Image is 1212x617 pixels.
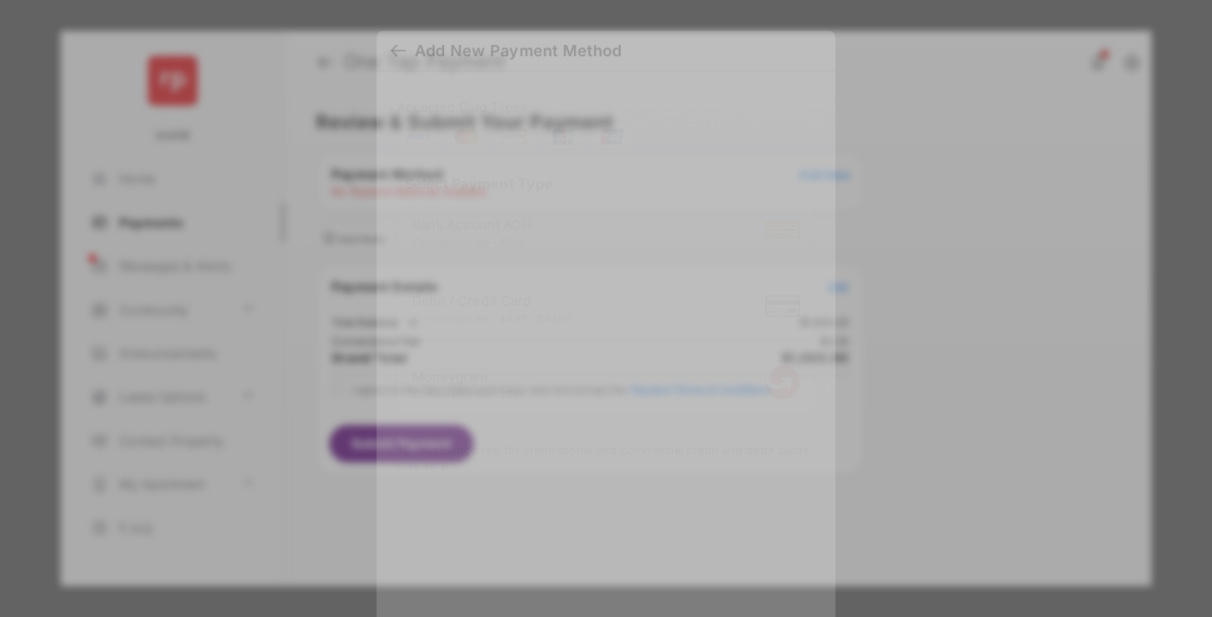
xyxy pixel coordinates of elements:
div: Convenience fee - $4.95 / $30.00 [412,312,571,325]
span: Accepted Card Types [397,100,534,114]
div: * Convenience fee for international and commercial credit and debit cards may vary. [397,443,815,474]
span: Debit / Credit Card [412,292,571,309]
div: Add New Payment Method [415,42,622,61]
div: Convenience fee - $1.95 [412,236,532,248]
span: Bank Account ACH [412,216,532,233]
h4: Select Payment Type [397,175,815,192]
div: Convenience fee - $7.99 [412,389,525,401]
span: Moneygram [412,369,525,385]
